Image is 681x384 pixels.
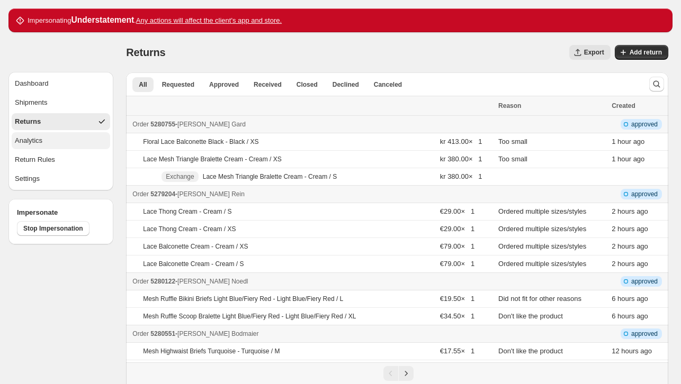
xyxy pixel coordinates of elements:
button: Export [569,45,611,60]
span: Reason [498,102,521,109]
span: approved [631,277,658,286]
span: approved [631,120,658,129]
div: Return Rules [15,154,55,165]
span: Order [132,330,149,337]
span: Created [612,102,635,109]
span: €34.50 × 1 [440,312,474,320]
time: Tuesday, August 12, 2025 at 7:24:42 AM [612,225,648,233]
div: - [132,189,492,199]
div: Returns [15,116,41,127]
time: Tuesday, August 12, 2025 at 7:24:42 AM [612,260,648,268]
span: Stop Impersonation [23,224,83,233]
p: Lace Mesh Triangle Bralette Cream - Cream / S [203,172,337,181]
u: Any actions will affect the client's app and store. [136,16,282,24]
span: All [139,80,147,89]
p: Lace Thong Cream - Cream / S [143,207,231,216]
span: Requested [162,80,194,89]
span: kr 380.00 × 1 [440,172,482,180]
span: [PERSON_NAME] Gard [177,121,246,128]
span: [PERSON_NAME] Noedl [177,278,248,285]
td: Don't like the product [495,343,608,360]
td: Too small [495,133,608,151]
time: Tuesday, August 12, 2025 at 8:24:31 AM [612,138,644,145]
span: Canceled [374,80,402,89]
td: Did not fit for other reasons [495,290,608,308]
div: Settings [15,173,40,184]
nav: Pagination [126,362,668,384]
h4: Impersonate [17,207,105,218]
span: [PERSON_NAME] Rein [177,190,245,198]
div: - [132,276,492,287]
time: Tuesday, August 12, 2025 at 8:24:31 AM [612,155,644,163]
span: [PERSON_NAME] Bodmaier [177,330,258,337]
button: Next [399,366,414,381]
p: Impersonating . [28,15,282,26]
td: Ordered multiple sizes/styles [495,203,608,221]
span: Returns [126,47,165,58]
button: Analytics [12,132,110,149]
p: Lace Balconette Cream - Cream / XS [143,242,248,251]
td: Too small [495,151,608,168]
span: €19.50 × 1 [440,295,474,303]
button: Settings [12,170,110,187]
p: Floral Lace Balconette Black - Black / XS [143,138,258,146]
div: Shipments [15,97,47,108]
span: Order [132,278,149,285]
div: Analytics [15,135,42,146]
time: Tuesday, August 12, 2025 at 7:24:42 AM [612,207,648,215]
span: Received [254,80,282,89]
span: €29.00 × 1 [440,207,474,215]
p: Lace Mesh Triangle Bralette Cream - Cream / XS [143,155,281,163]
p: Mesh Ruffle Bikini Briefs Light Blue/Fiery Red - Light Blue/Fiery Red / L [143,295,343,303]
span: Approved [209,80,239,89]
span: 5280122 [150,278,175,285]
td: Ordered multiple sizes/styles [495,255,608,273]
span: €79.00 × 1 [440,260,474,268]
strong: Understatement [71,15,134,24]
div: - [132,328,492,339]
td: Ordered multiple sizes/styles [495,238,608,255]
p: Lace Balconette Cream - Cream / S [143,260,244,268]
button: Search and filter results [649,77,664,92]
td: Don't like the product [495,308,608,325]
span: kr 380.00 × 1 [440,155,482,163]
td: Ordered multiple sizes/styles [495,221,608,238]
span: Order [132,190,149,198]
span: Export [584,48,604,57]
button: Dashboard [12,75,110,92]
span: Add return [630,48,662,57]
button: Returns [12,113,110,130]
button: Stop Impersonation [17,221,89,236]
time: Tuesday, August 12, 2025 at 3:55:29 AM [612,312,648,320]
p: Mesh Highwaist Briefs Turquoise - Turquoise / M [143,347,280,355]
span: kr 413.00 × 1 [440,138,482,145]
span: €29.00 × 1 [440,225,474,233]
time: Tuesday, August 12, 2025 at 7:24:42 AM [612,242,648,250]
div: - [132,119,492,130]
span: €17.55 × 1 [440,347,474,355]
button: Shipments [12,94,110,111]
button: Add return [615,45,668,60]
time: Tuesday, August 12, 2025 at 3:55:29 AM [612,295,648,303]
p: Mesh Ruffle Scoop Bralette Light Blue/Fiery Red - Light Blue/Fiery Red / XL [143,312,356,321]
span: Closed [297,80,318,89]
span: Exchange [166,172,194,181]
div: Dashboard [15,78,49,89]
span: Declined [333,80,359,89]
span: 5279204 [150,190,175,198]
span: approved [631,190,658,198]
span: €79.00 × 1 [440,242,474,250]
time: Monday, August 11, 2025 at 9:37:33 PM [612,347,652,355]
span: 5280551 [150,330,175,337]
td: Don't like the product [495,360,608,378]
span: Order [132,121,149,128]
span: approved [631,330,658,338]
button: Return Rules [12,151,110,168]
span: 5280755 [150,121,175,128]
p: Lace Thong Cream - Cream / XS [143,225,236,233]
